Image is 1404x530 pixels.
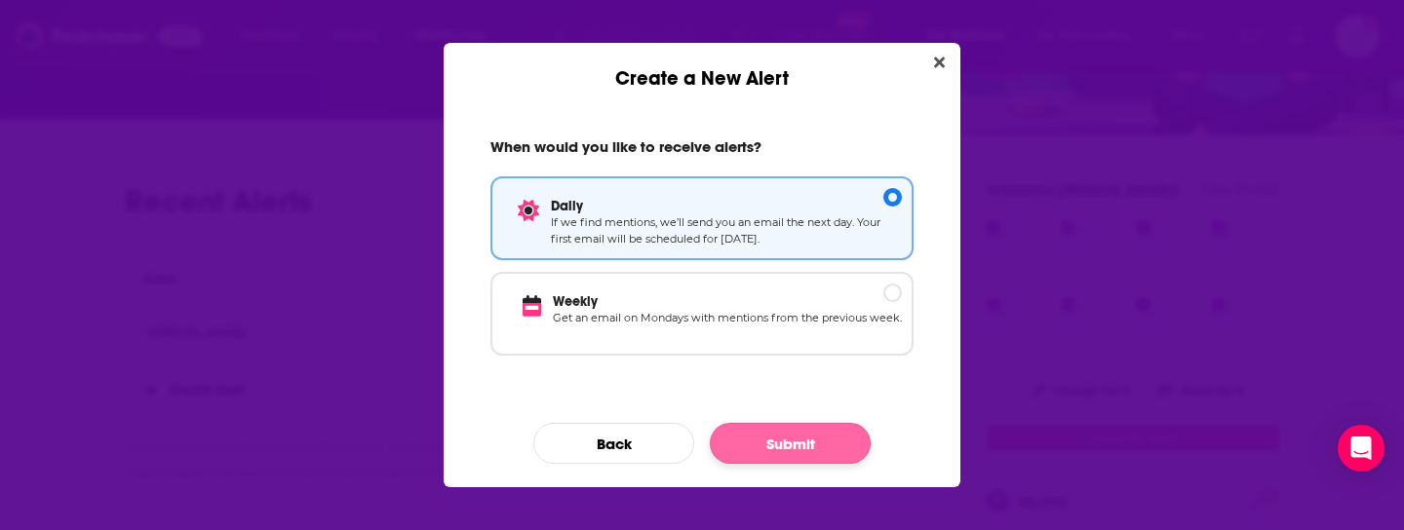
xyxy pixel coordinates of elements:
[926,51,953,75] button: Close
[553,293,902,310] p: Weekly
[444,43,960,91] div: Create a New Alert
[533,423,694,464] button: Back
[551,198,902,214] p: Daily
[710,423,871,464] button: Submit
[551,214,902,248] p: If we find mentions, we’ll send you an email the next day. Your first email will be scheduled for...
[1338,425,1384,472] div: Open Intercom Messenger
[490,137,914,165] h2: When would you like to receive alerts?
[553,310,902,344] p: Get an email on Mondays with mentions from the previous week.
